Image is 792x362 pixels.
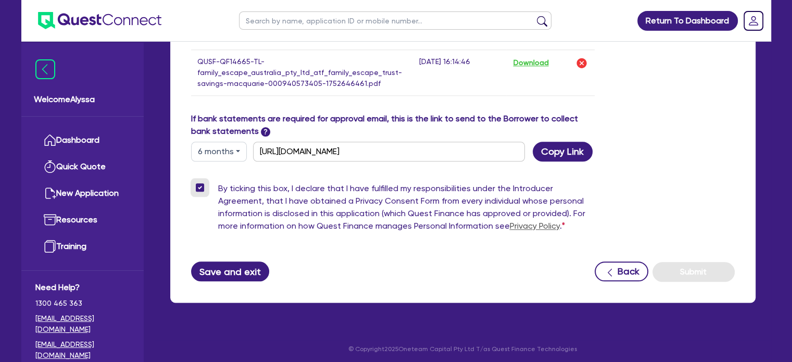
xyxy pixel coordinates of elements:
span: Need Help? [35,281,130,294]
a: [EMAIL_ADDRESS][DOMAIN_NAME] [35,313,130,335]
td: QUSF-QF14665-TL-family_escape_australia_pty_ltd_atf_family_escape_trust-savings-macquarie-0009405... [191,49,413,95]
span: Welcome Alyssa [34,93,131,106]
img: training [44,240,56,253]
img: resources [44,214,56,226]
span: 1300 465 363 [35,298,130,309]
button: Save and exit [191,261,270,281]
a: Quick Quote [35,154,130,180]
img: new-application [44,187,56,199]
a: Dropdown toggle [740,7,767,34]
button: Back [595,261,648,281]
button: Submit [652,262,735,282]
a: Privacy Policy [510,221,560,231]
label: By ticking this box, I declare that I have fulfilled my responsibilities under the Introducer Agr... [218,182,595,236]
p: © Copyright 2025 Oneteam Capital Pty Ltd T/as Quest Finance Technologies [163,344,763,354]
img: icon-menu-close [35,59,55,79]
a: Dashboard [35,127,130,154]
img: quick-quote [44,160,56,173]
img: quest-connect-logo-blue [38,12,161,29]
label: If bank statements are required for approval email, this is the link to send to the Borrower to c... [191,113,595,138]
a: [EMAIL_ADDRESS][DOMAIN_NAME] [35,339,130,361]
td: [DATE] 16:14:46 [413,49,506,95]
button: Dropdown toggle [191,142,247,161]
img: delete-icon [575,57,588,69]
span: ? [261,127,270,136]
a: Resources [35,207,130,233]
a: Return To Dashboard [637,11,738,31]
input: Search by name, application ID or mobile number... [239,11,551,30]
button: Download [512,56,549,70]
button: Copy Link [533,142,593,161]
a: New Application [35,180,130,207]
a: Training [35,233,130,260]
